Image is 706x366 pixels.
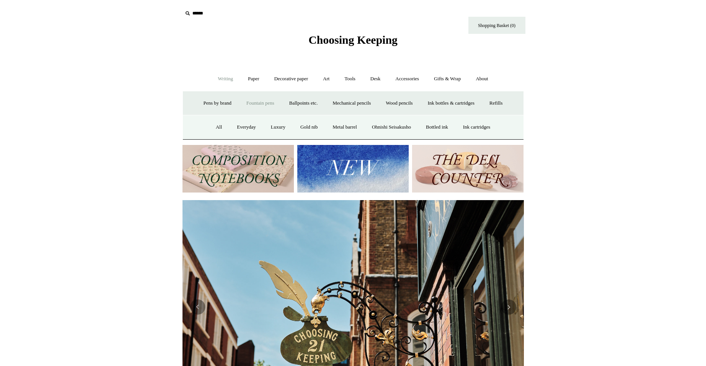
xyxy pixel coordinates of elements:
a: Gold nib [294,117,325,137]
a: Gifts & Wrap [427,69,468,89]
span: Choosing Keeping [308,33,397,46]
button: Previous [190,299,205,315]
a: Bottled ink [419,117,455,137]
a: Fountain pens [240,93,281,113]
a: Shopping Basket (0) [468,17,525,34]
a: All [209,117,229,137]
a: Metal barrel [326,117,364,137]
a: Everyday [230,117,263,137]
img: New.jpg__PID:f73bdf93-380a-4a35-bcfe-7823039498e1 [297,145,409,193]
a: Wood pencils [379,93,420,113]
a: Tools [338,69,362,89]
a: Ink bottles & cartridges [421,93,481,113]
a: Ballpoints etc. [282,93,325,113]
a: Art [316,69,336,89]
a: Desk [363,69,387,89]
button: Next [501,299,516,315]
a: Accessories [389,69,426,89]
a: Ink cartridges [456,117,497,137]
img: 202302 Composition ledgers.jpg__PID:69722ee6-fa44-49dd-a067-31375e5d54ec [182,145,294,193]
a: Mechanical pencils [326,93,378,113]
a: Writing [211,69,240,89]
a: Pens by brand [197,93,238,113]
a: Decorative paper [267,69,315,89]
a: Luxury [264,117,292,137]
a: Choosing Keeping [308,40,397,45]
a: Refills [482,93,509,113]
img: The Deli Counter [412,145,524,193]
a: About [469,69,495,89]
a: Paper [241,69,266,89]
a: Ohnishi Seisakusho [365,117,418,137]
